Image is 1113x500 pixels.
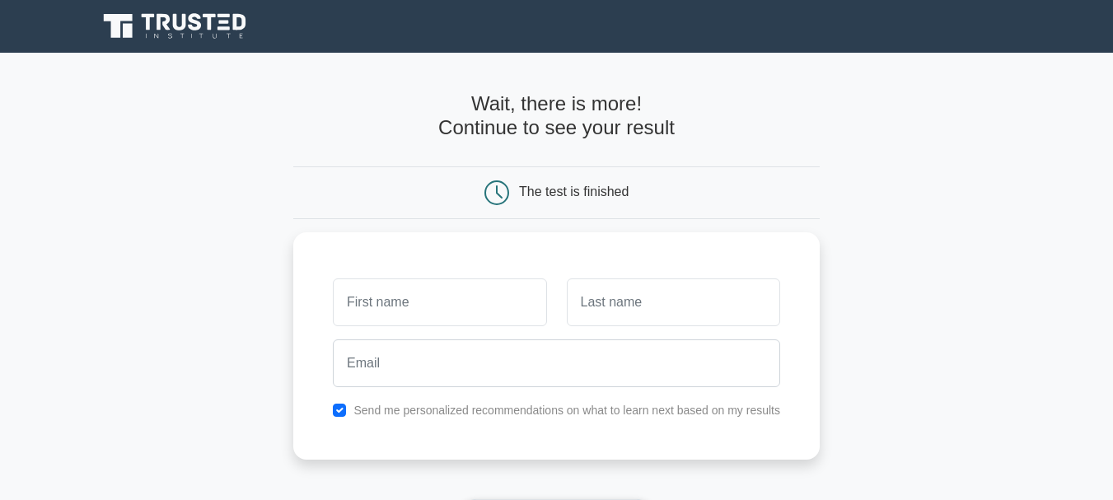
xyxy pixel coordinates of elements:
[519,185,629,199] div: The test is finished
[567,278,780,326] input: Last name
[333,339,780,387] input: Email
[353,404,780,417] label: Send me personalized recommendations on what to learn next based on my results
[333,278,546,326] input: First name
[293,92,820,140] h4: Wait, there is more! Continue to see your result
